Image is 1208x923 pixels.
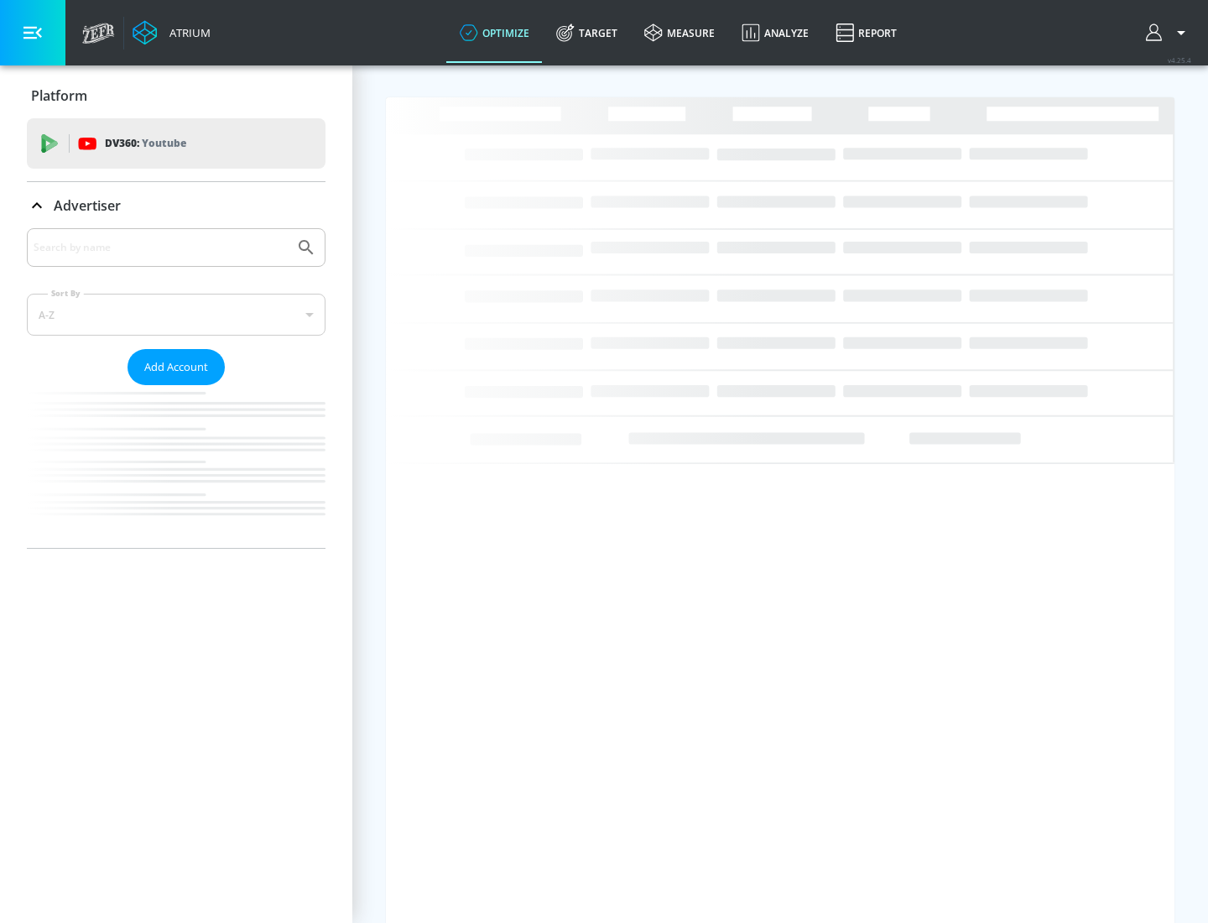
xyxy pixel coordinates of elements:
[543,3,631,63] a: Target
[1168,55,1191,65] span: v 4.25.4
[27,118,325,169] div: DV360: Youtube
[133,20,211,45] a: Atrium
[446,3,543,63] a: optimize
[631,3,728,63] a: measure
[144,357,208,377] span: Add Account
[822,3,910,63] a: Report
[54,196,121,215] p: Advertiser
[128,349,225,385] button: Add Account
[27,385,325,548] nav: list of Advertiser
[31,86,87,105] p: Platform
[163,25,211,40] div: Atrium
[728,3,822,63] a: Analyze
[27,182,325,229] div: Advertiser
[48,288,84,299] label: Sort By
[105,134,186,153] p: DV360:
[27,294,325,336] div: A-Z
[142,134,186,152] p: Youtube
[27,228,325,548] div: Advertiser
[34,237,288,258] input: Search by name
[27,72,325,119] div: Platform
